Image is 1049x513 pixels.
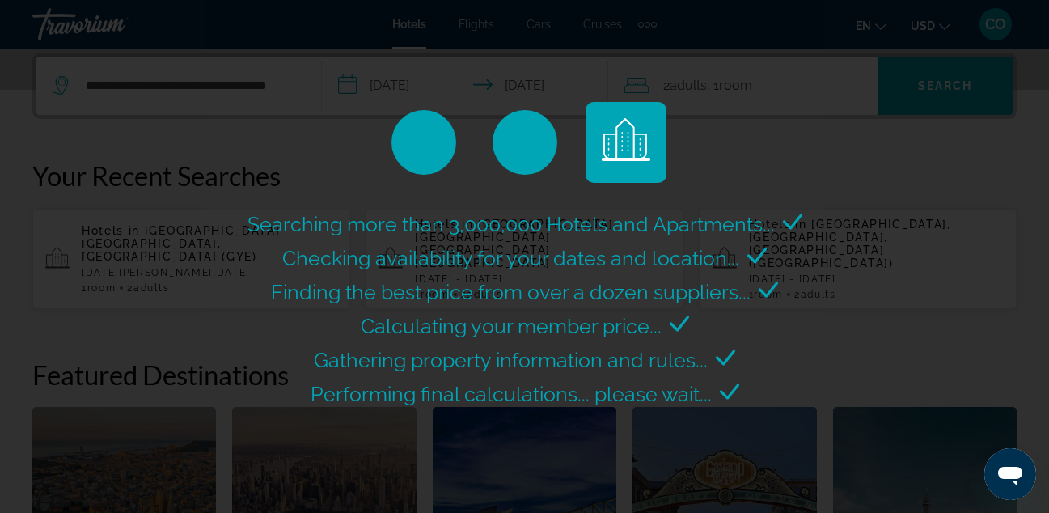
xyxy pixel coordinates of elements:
[314,348,708,372] span: Gathering property information and rules...
[311,382,712,406] span: Performing final calculations... please wait...
[282,246,739,270] span: Checking availability for your dates and location...
[271,280,751,304] span: Finding the best price from over a dozen suppliers...
[984,448,1036,500] iframe: Botón para iniciar la ventana de mensajería
[361,314,662,338] span: Calculating your member price...
[247,212,775,236] span: Searching more than 3,000,000 Hotels and Apartments...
